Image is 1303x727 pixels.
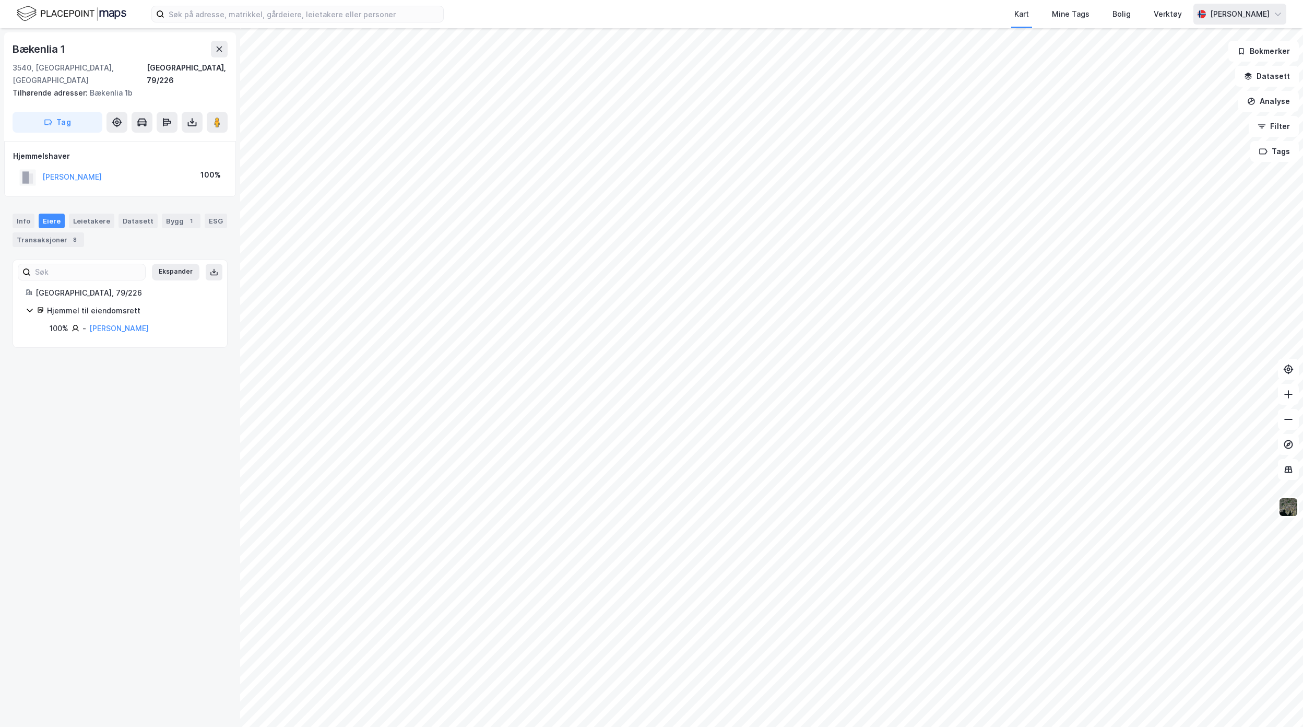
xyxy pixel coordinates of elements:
[35,287,215,299] div: [GEOGRAPHIC_DATA], 79/226
[13,62,147,87] div: 3540, [GEOGRAPHIC_DATA], [GEOGRAPHIC_DATA]
[162,214,200,228] div: Bygg
[186,216,196,226] div: 1
[82,322,86,335] div: -
[1249,116,1299,137] button: Filter
[119,214,158,228] div: Datasett
[1235,66,1299,87] button: Datasett
[1154,8,1182,20] div: Verktøy
[1238,91,1299,112] button: Analyse
[69,234,80,245] div: 8
[31,264,145,280] input: Søk
[200,169,221,181] div: 100%
[13,112,102,133] button: Tag
[17,5,126,23] img: logo.f888ab2527a4732fd821a326f86c7f29.svg
[47,304,215,317] div: Hjemmel til eiendomsrett
[69,214,114,228] div: Leietakere
[13,214,34,228] div: Info
[1251,677,1303,727] div: Kontrollprogram for chat
[152,264,199,280] button: Ekspander
[50,322,68,335] div: 100%
[1278,497,1298,517] img: 9k=
[1250,141,1299,162] button: Tags
[1251,677,1303,727] iframe: Chat Widget
[13,87,219,99] div: Bækenlia 1b
[13,150,227,162] div: Hjemmelshaver
[1052,8,1089,20] div: Mine Tags
[1228,41,1299,62] button: Bokmerker
[39,214,65,228] div: Eiere
[164,6,443,22] input: Søk på adresse, matrikkel, gårdeiere, leietakere eller personer
[1112,8,1131,20] div: Bolig
[13,232,84,247] div: Transaksjoner
[147,62,228,87] div: [GEOGRAPHIC_DATA], 79/226
[205,214,227,228] div: ESG
[89,324,149,333] a: [PERSON_NAME]
[1210,8,1270,20] div: [PERSON_NAME]
[1014,8,1029,20] div: Kart
[13,88,90,97] span: Tilhørende adresser:
[13,41,67,57] div: Bækenlia 1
